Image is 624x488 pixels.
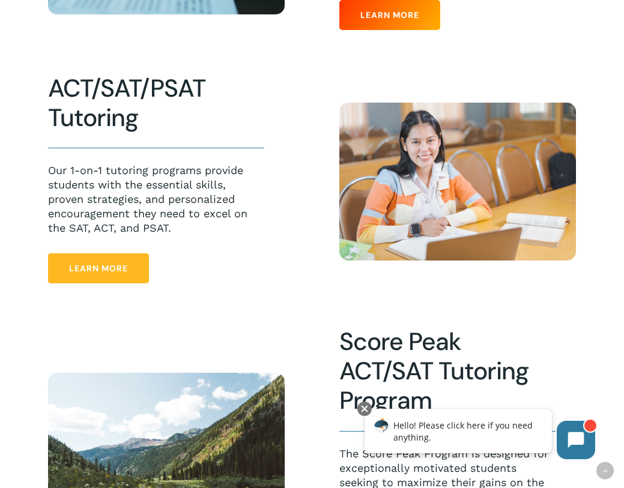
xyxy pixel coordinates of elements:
h2: ACT/SAT/PSAT Tutoring [48,74,264,133]
span: Learn More [69,262,128,274]
img: Happy Students 6 [339,103,576,261]
p: Our 1-on-1 tutoring programs provide students with the essential skills, proven strategies, and p... [48,163,264,235]
h2: Score Peak ACT/SAT Tutoring Program [339,327,556,416]
a: Learn More [48,253,149,283]
iframe: Chatbot [352,399,607,471]
span: Learn More [360,9,419,21]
